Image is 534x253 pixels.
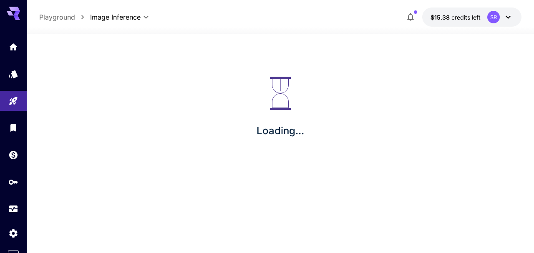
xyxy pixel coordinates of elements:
div: Models [8,69,18,79]
span: Image Inference [90,12,141,22]
nav: breadcrumb [39,12,90,22]
div: SR [487,11,500,23]
span: $15.38 [431,14,451,21]
div: Playground [8,96,18,106]
span: credits left [451,14,481,21]
button: $15.38097SR [422,8,521,27]
div: Settings [8,228,18,238]
div: Usage [8,204,18,214]
div: $15.38097 [431,13,481,22]
div: Wallet [8,150,18,160]
div: Home [8,42,18,52]
div: API Keys [8,177,18,187]
p: Loading... [257,123,304,138]
a: Playground [39,12,75,22]
div: Library [8,123,18,133]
